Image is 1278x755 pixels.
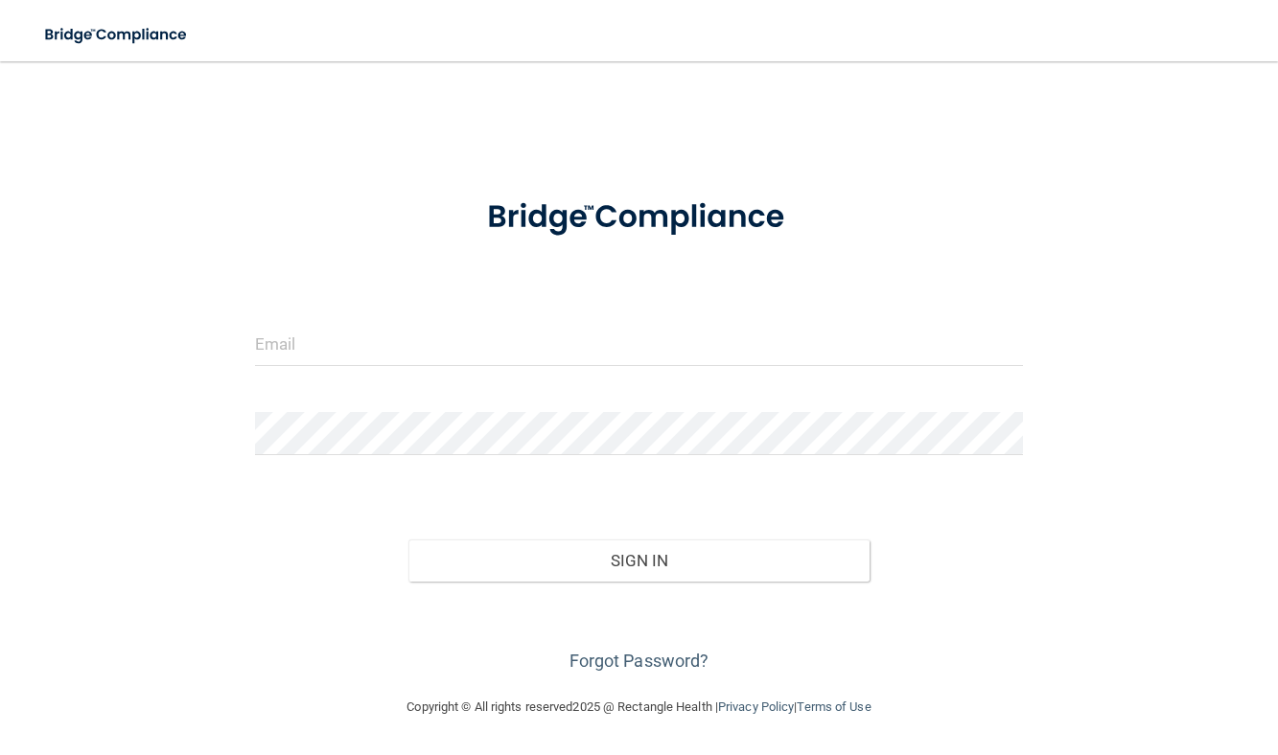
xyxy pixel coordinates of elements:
div: Copyright © All rights reserved 2025 @ Rectangle Health | | [290,676,989,738]
img: bridge_compliance_login_screen.278c3ca4.svg [29,15,205,55]
a: Privacy Policy [718,699,794,714]
img: bridge_compliance_login_screen.278c3ca4.svg [454,176,825,259]
a: Forgot Password? [569,651,709,671]
button: Sign In [408,539,870,582]
a: Terms of Use [797,699,871,714]
input: Email [255,323,1024,366]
